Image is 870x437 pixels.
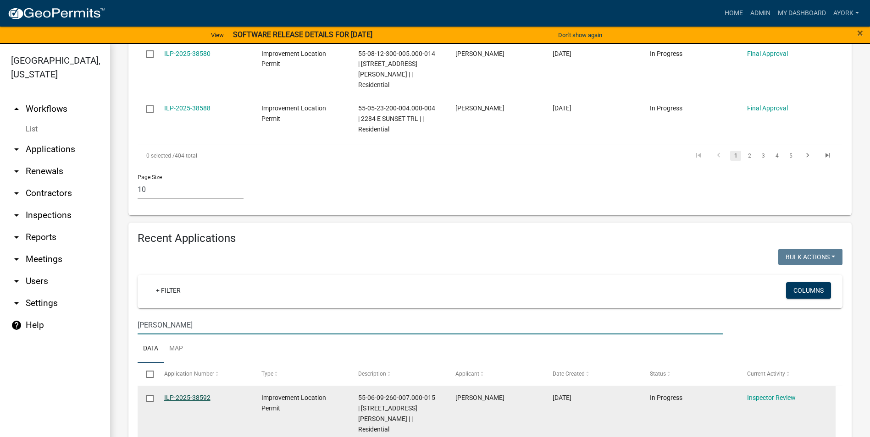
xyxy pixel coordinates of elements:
[747,50,788,57] a: Final Approval
[164,50,211,57] a: ILP-2025-38580
[553,104,571,112] span: 08/26/2025
[641,363,738,385] datatable-header-cell: Status
[146,153,175,159] span: 0 selected /
[830,5,863,22] a: ayork
[747,371,785,377] span: Current Activity
[771,151,782,161] a: 4
[138,334,164,364] a: Data
[149,282,188,299] a: + Filter
[455,104,504,112] span: James Williams
[758,151,769,161] a: 3
[358,50,435,88] span: 55-08-12-300-005.000-014 | 2535 MIDDLE PATTON PARK RD | | Residential
[785,151,796,161] a: 5
[155,363,252,385] datatable-header-cell: Application Number
[11,232,22,243] i: arrow_drop_down
[138,232,842,245] h4: Recent Applications
[11,320,22,331] i: help
[358,104,435,133] span: 55-05-23-200-004.000-004 | 2284 E SUNSET TRL | | Residential
[252,363,349,385] datatable-header-cell: Type
[11,210,22,221] i: arrow_drop_down
[650,371,666,377] span: Status
[774,5,830,22] a: My Dashboard
[11,254,22,265] i: arrow_drop_down
[799,151,816,161] a: go to next page
[11,166,22,177] i: arrow_drop_down
[650,394,682,401] span: In Progress
[358,394,435,432] span: 55-06-09-260-007.000-015 | 6211 E LYNN DR | | Residential
[857,27,863,39] span: ×
[650,50,682,57] span: In Progress
[455,50,504,57] span: Willam Phillips
[554,27,606,43] button: Don't show again
[721,5,747,22] a: Home
[729,148,743,164] li: page 1
[747,104,788,112] a: Final Approval
[544,363,641,385] datatable-header-cell: Date Created
[164,104,211,112] a: ILP-2025-38588
[744,151,755,161] a: 2
[11,104,22,115] i: arrow_drop_up
[553,371,585,377] span: Date Created
[261,50,326,68] span: Improvement Location Permit
[233,30,372,39] strong: SOFTWARE RELEASE DETAILS FOR [DATE]
[207,27,227,43] a: View
[138,144,416,167] div: 404 total
[11,144,22,155] i: arrow_drop_down
[358,371,386,377] span: Description
[747,394,796,401] a: Inspector Review
[11,276,22,287] i: arrow_drop_down
[261,371,273,377] span: Type
[710,151,727,161] a: go to previous page
[650,104,682,112] span: In Progress
[11,298,22,309] i: arrow_drop_down
[738,363,836,385] datatable-header-cell: Current Activity
[138,363,155,385] datatable-header-cell: Select
[138,316,723,334] input: Search for applications
[770,148,784,164] li: page 4
[261,394,326,412] span: Improvement Location Permit
[730,151,741,161] a: 1
[11,188,22,199] i: arrow_drop_down
[690,151,707,161] a: go to first page
[743,148,756,164] li: page 2
[819,151,837,161] a: go to last page
[164,371,214,377] span: Application Number
[857,27,863,38] button: Close
[778,249,842,265] button: Bulk Actions
[261,104,326,122] span: Improvement Location Permit
[455,371,479,377] span: Applicant
[786,282,831,299] button: Columns
[164,334,188,364] a: Map
[447,363,544,385] datatable-header-cell: Applicant
[747,5,774,22] a: Admin
[756,148,770,164] li: page 3
[553,394,571,401] span: 08/21/2025
[553,50,571,57] span: 08/26/2025
[164,394,211,401] a: ILP-2025-38592
[455,394,504,401] span: Sheila Thiesing
[784,148,798,164] li: page 5
[349,363,447,385] datatable-header-cell: Description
